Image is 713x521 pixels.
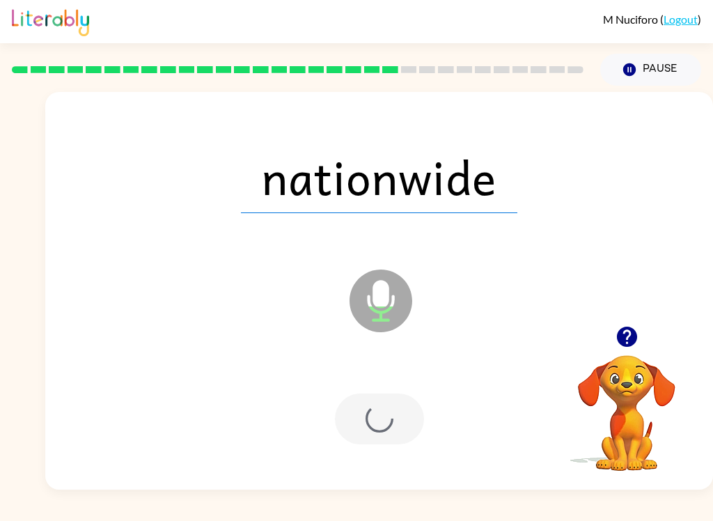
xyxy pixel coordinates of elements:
[600,54,701,86] button: Pause
[557,334,696,473] video: Your browser must support playing .mp4 files to use Literably. Please try using another browser.
[603,13,701,26] div: ( )
[664,13,698,26] a: Logout
[603,13,660,26] span: M Nuciforo
[12,6,89,36] img: Literably
[241,141,517,213] span: nationwide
